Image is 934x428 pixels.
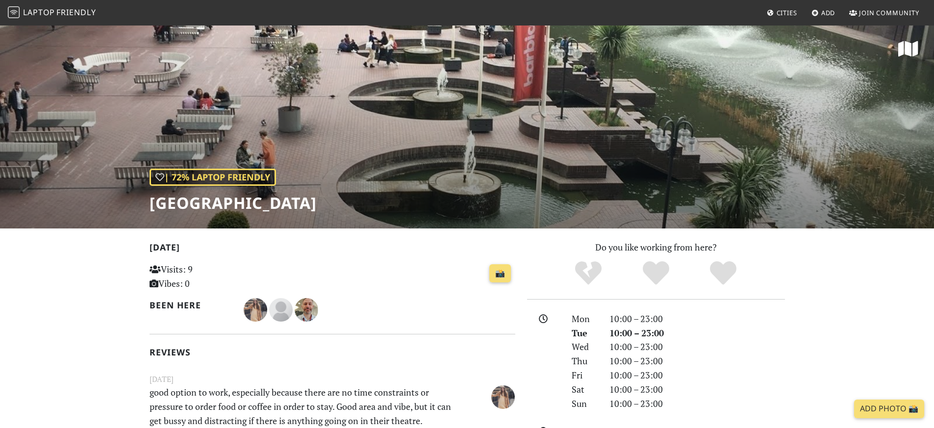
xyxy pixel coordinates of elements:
[269,298,293,322] img: blank-535327c66bd565773addf3077783bbfce4b00ec00e9fd257753287c682c7fa38.png
[777,8,797,17] span: Cities
[8,4,96,22] a: LaptopFriendly LaptopFriendly
[854,400,924,418] a: Add Photo 📸
[604,354,791,368] div: 10:00 – 23:00
[763,4,801,22] a: Cities
[150,242,515,256] h2: [DATE]
[295,303,318,315] span: Nicholas Wright
[566,382,603,397] div: Sat
[808,4,839,22] a: Add
[23,7,55,18] span: Laptop
[150,169,276,186] div: | 72% Laptop Friendly
[150,300,232,310] h2: Been here
[8,6,20,18] img: LaptopFriendly
[150,347,515,357] h2: Reviews
[859,8,919,17] span: Join Community
[150,194,317,212] h1: [GEOGRAPHIC_DATA]
[491,385,515,409] img: 4035-fatima.jpg
[689,260,757,287] div: Definitely!
[566,312,603,326] div: Mon
[489,264,511,283] a: 📸
[604,368,791,382] div: 10:00 – 23:00
[566,368,603,382] div: Fri
[144,373,521,385] small: [DATE]
[566,354,603,368] div: Thu
[566,326,603,340] div: Tue
[491,390,515,402] span: Fátima González
[604,382,791,397] div: 10:00 – 23:00
[555,260,622,287] div: No
[150,262,264,291] p: Visits: 9 Vibes: 0
[295,298,318,322] img: 1536-nicholas.jpg
[527,240,785,254] p: Do you like working from here?
[144,385,458,428] p: good option to work, especially because there are no time constraints or pressure to order food o...
[56,7,96,18] span: Friendly
[566,340,603,354] div: Wed
[622,260,690,287] div: Yes
[845,4,923,22] a: Join Community
[566,397,603,411] div: Sun
[604,397,791,411] div: 10:00 – 23:00
[821,8,835,17] span: Add
[244,303,269,315] span: Fátima González
[604,340,791,354] div: 10:00 – 23:00
[604,312,791,326] div: 10:00 – 23:00
[604,326,791,340] div: 10:00 – 23:00
[269,303,295,315] span: James Lowsley Williams
[244,298,267,322] img: 4035-fatima.jpg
